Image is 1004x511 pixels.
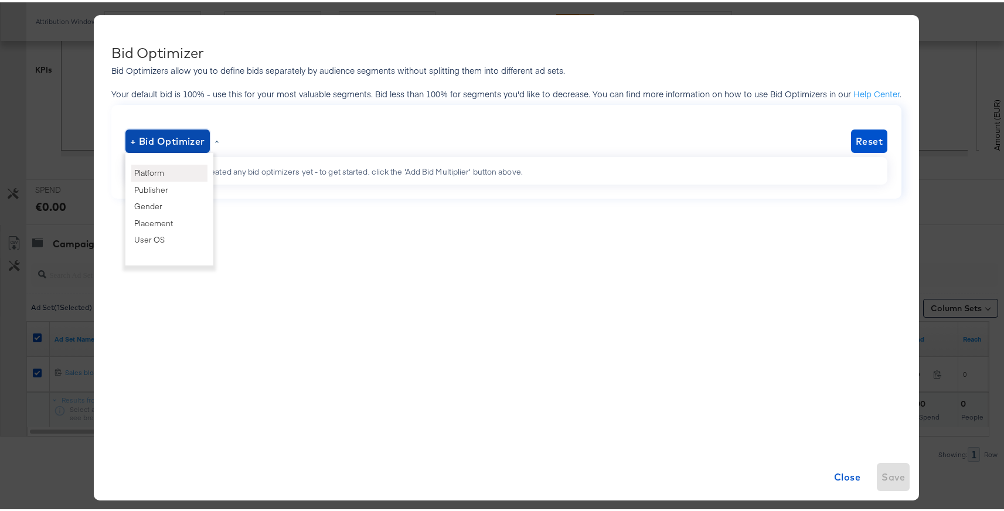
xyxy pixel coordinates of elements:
li: Platform [131,162,207,179]
li: User OS [131,229,207,246]
span: Close [834,466,860,483]
div: You haven't created any bid optimizers yet - to get started, click the 'Add Bid Multiplier' butto... [159,164,523,175]
button: Reset [851,127,887,151]
li: Placement [131,212,207,229]
li: Publisher [131,179,207,196]
li: Gender [131,196,207,213]
button: + Bid Optimizer [125,127,210,151]
div: Bid Optimizer [111,42,901,59]
a: Help Center [853,86,900,97]
p: Bid Optimizers allow you to define bids separately by audience segments without splitting them in... [111,62,901,97]
span: Reset [856,131,883,147]
button: Close [829,461,865,489]
span: + Bid Optimizer [130,131,205,147]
